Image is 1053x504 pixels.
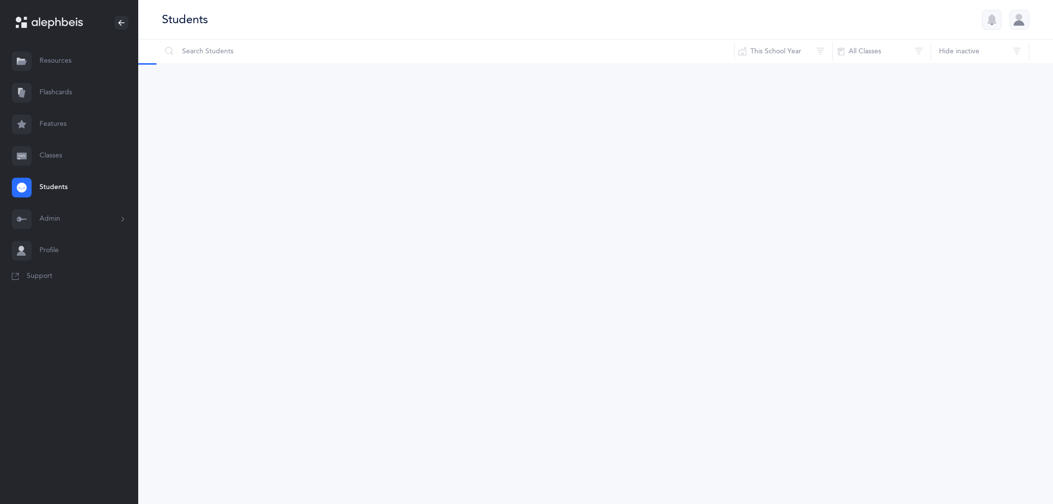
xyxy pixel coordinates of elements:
[734,39,833,63] button: This School Year
[832,39,931,63] button: All Classes
[161,39,735,63] input: Search Students
[27,271,52,281] span: Support
[162,11,208,28] div: Students
[931,39,1029,63] button: Hide inactive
